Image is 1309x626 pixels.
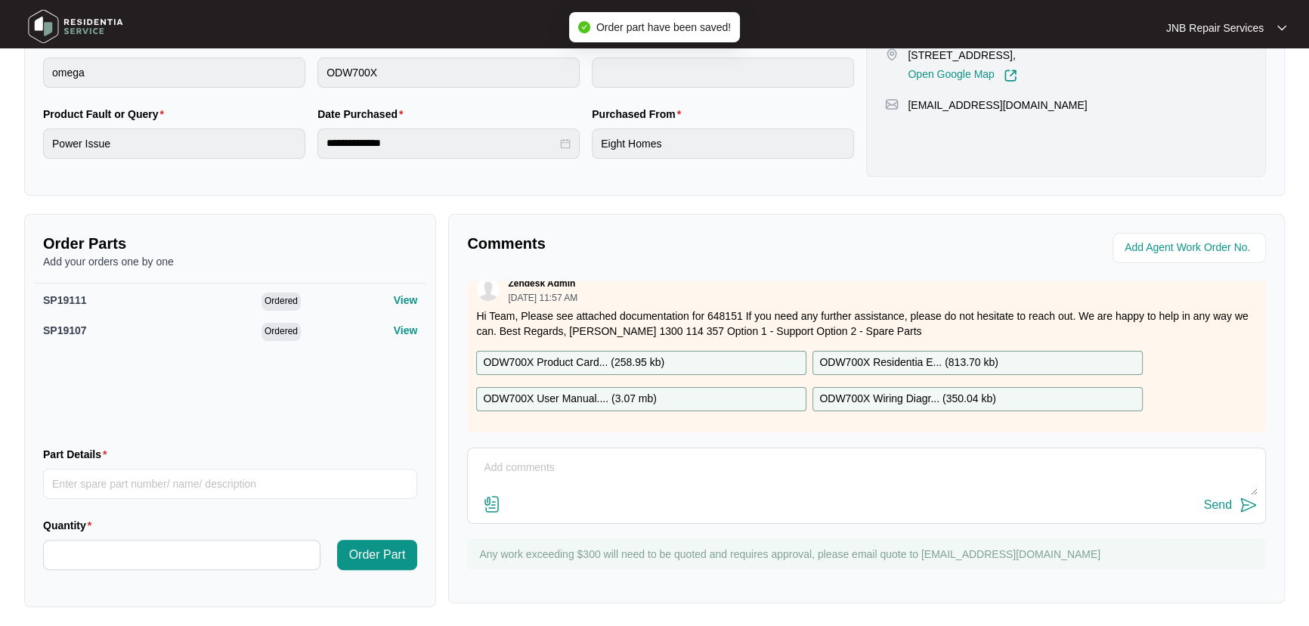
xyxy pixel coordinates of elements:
span: SP19111 [43,294,87,306]
label: Product Fault or Query [43,107,170,122]
p: ODW700X Residentia E... ( 813.70 kb ) [819,355,998,371]
input: Serial Number [592,57,854,88]
button: Order Part [337,540,418,570]
p: Order Parts [43,233,417,254]
img: user.svg [477,278,500,301]
p: View [394,323,418,338]
span: check-circle [578,21,590,33]
input: Part Details [43,469,417,499]
input: Product Fault or Query [43,129,305,159]
p: [STREET_ADDRESS], [908,48,1017,63]
label: Quantity [43,518,97,533]
p: ODW700X Wiring Diagr... ( 350.04 kb ) [819,391,995,408]
a: Open Google Map [908,69,1017,82]
img: dropdown arrow [1277,24,1286,32]
span: SP19107 [43,324,87,336]
img: Link-External [1004,69,1017,82]
input: Product Model [317,57,580,88]
label: Part Details [43,447,113,462]
span: Order Part [349,546,406,564]
label: Purchased From [592,107,687,122]
img: file-attachment-doc.svg [483,495,501,513]
p: Any work exceeding $300 will need to be quoted and requires approval, please email quote to [EMAI... [479,547,1258,562]
img: map-pin [885,48,899,61]
span: Ordered [261,293,301,311]
img: map-pin [885,98,899,111]
p: ODW700X Product Card... ( 258.95 kb ) [483,355,664,371]
input: Date Purchased [326,135,557,151]
input: Purchased From [592,129,854,159]
p: Comments [467,233,856,254]
p: Zendesk Admin [508,277,575,290]
span: Order part have been saved! [596,21,731,33]
button: Send [1204,495,1258,516]
p: Hi Team, Please see attached documentation for 648151 If you need any further assistance, please ... [476,308,1257,339]
p: ODW700X User Manual.... ( 3.07 mb ) [483,391,657,408]
label: Date Purchased [317,107,409,122]
img: send-icon.svg [1239,496,1258,514]
span: Ordered [261,323,301,341]
p: Add your orders one by one [43,254,417,269]
p: View [394,293,418,308]
input: Add Agent Work Order No. [1125,239,1257,257]
img: residentia service logo [23,4,128,49]
div: Send [1204,498,1232,512]
input: Brand [43,57,305,88]
p: JNB Repair Services [1166,20,1264,36]
input: Quantity [44,541,320,569]
p: [EMAIL_ADDRESS][DOMAIN_NAME] [908,98,1087,113]
p: [DATE] 11:57 AM [508,293,577,302]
